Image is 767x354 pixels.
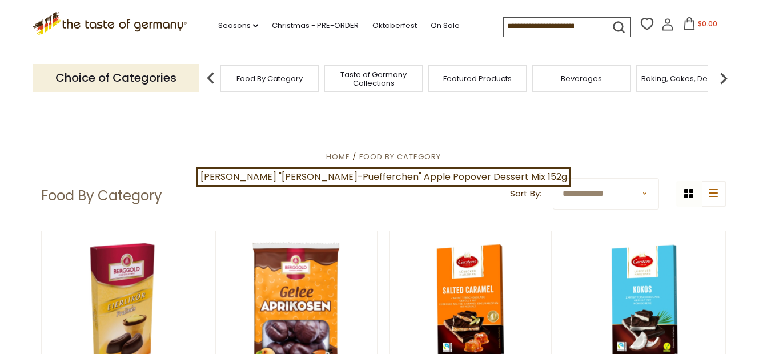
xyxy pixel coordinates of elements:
a: Beverages [561,74,602,83]
h1: Food By Category [41,187,162,204]
label: Sort By: [510,187,541,201]
img: next arrow [712,67,735,90]
button: $0.00 [676,17,725,34]
p: Choice of Categories [33,64,199,92]
a: Food By Category [236,74,303,83]
a: Food By Category [359,151,441,162]
a: [PERSON_NAME] "[PERSON_NAME]-Puefferchen" Apple Popover Dessert Mix 152g [196,167,571,187]
a: Taste of Germany Collections [328,70,419,87]
a: Home [326,151,350,162]
a: Featured Products [443,74,512,83]
a: Christmas - PRE-ORDER [272,19,359,32]
a: Baking, Cakes, Desserts [641,74,730,83]
img: previous arrow [199,67,222,90]
a: Seasons [218,19,258,32]
a: Oktoberfest [372,19,417,32]
a: On Sale [431,19,460,32]
span: $0.00 [698,19,717,29]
